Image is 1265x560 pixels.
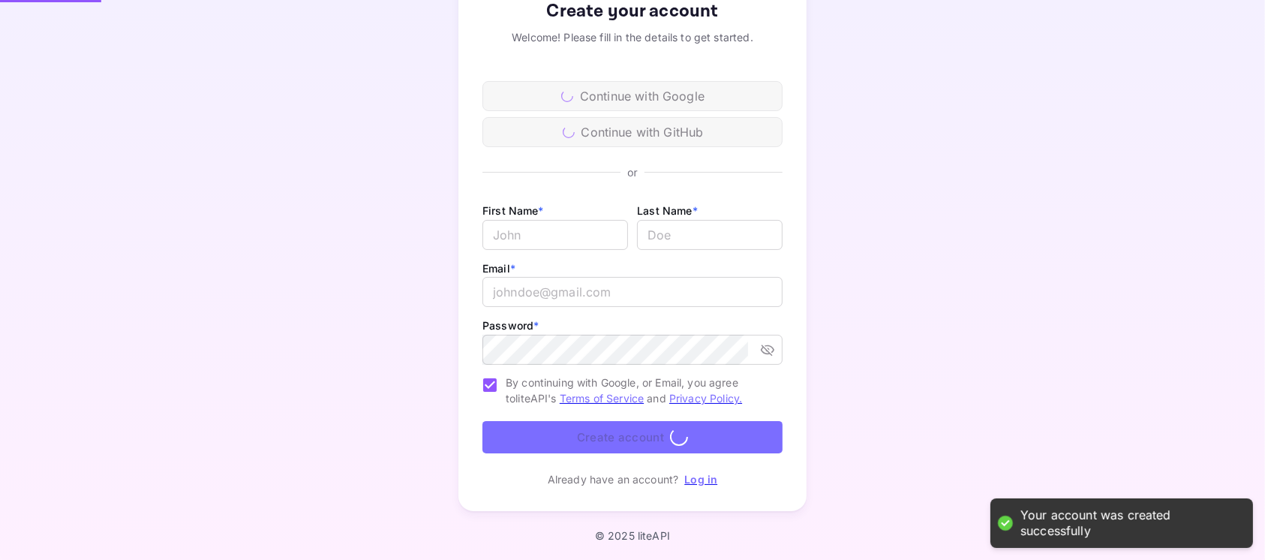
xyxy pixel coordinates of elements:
[482,319,539,332] label: Password
[482,117,783,147] div: Continue with GitHub
[669,392,742,405] a: Privacy Policy.
[637,220,783,250] input: Doe
[684,473,717,486] a: Log in
[637,204,698,217] label: Last Name
[482,220,628,250] input: John
[1020,507,1238,539] div: Your account was created successfully
[482,262,515,275] label: Email
[482,29,783,45] div: Welcome! Please fill in the details to get started.
[482,204,544,217] label: First Name
[560,392,644,405] a: Terms of Service
[754,336,781,363] button: toggle password visibility
[595,529,670,542] p: © 2025 liteAPI
[482,277,783,307] input: johndoe@gmail.com
[548,471,679,487] p: Already have an account?
[506,375,771,406] span: By continuing with Google, or Email, you agree to liteAPI's and
[482,81,783,111] div: Continue with Google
